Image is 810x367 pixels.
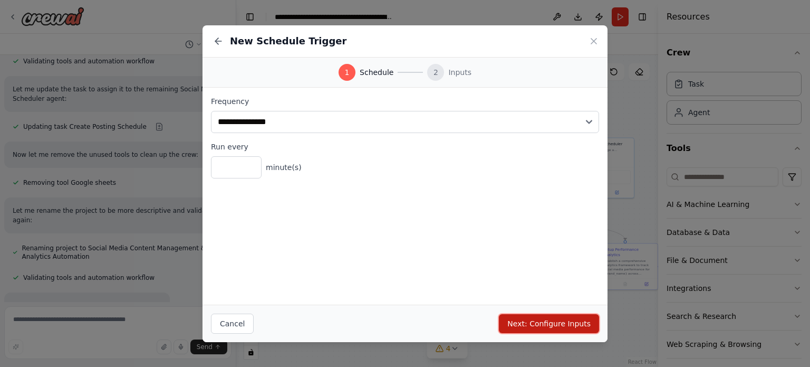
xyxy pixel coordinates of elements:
div: 1 [339,64,355,81]
span: Schedule [360,67,393,78]
label: Frequency [211,96,599,107]
span: minute(s) [266,162,302,173]
button: Next: Configure Inputs [499,314,599,333]
div: 2 [427,64,444,81]
button: Cancel [211,314,254,334]
span: Inputs [448,67,471,78]
h2: New Schedule Trigger [230,34,346,49]
label: Run every [211,142,599,152]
